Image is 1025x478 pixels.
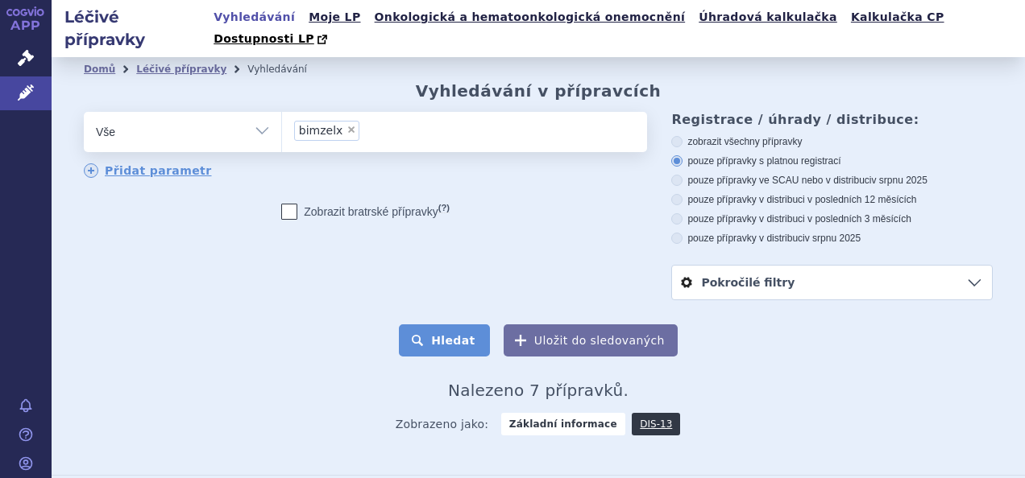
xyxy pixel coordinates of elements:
a: Pokročilé filtry [672,266,992,299]
span: v srpnu 2025 [805,233,861,244]
label: pouze přípravky ve SCAU nebo v distribuci [671,174,993,187]
input: bimzelx [364,120,432,140]
span: Zobrazeno jako: [396,413,489,435]
label: pouze přípravky v distribuci [671,232,993,245]
a: Dostupnosti LP [209,28,335,51]
span: bimzelx [299,125,343,136]
span: Dostupnosti LP [214,32,314,45]
h2: Vyhledávání v přípravcích [416,81,662,101]
label: pouze přípravky v distribuci v posledních 12 měsících [671,193,993,206]
a: Moje LP [304,6,365,28]
label: pouze přípravky s platnou registrací [671,155,993,167]
a: Přidat parametr [84,163,212,178]
a: DIS-13 [632,413,680,435]
label: Zobrazit bratrské přípravky [281,204,450,220]
label: zobrazit všechny přípravky [671,135,993,148]
a: Vyhledávání [209,6,300,28]
h2: Léčivé přípravky [52,6,209,51]
label: pouze přípravky v distribuci v posledních 3 měsících [671,212,993,225]
li: Vyhledávání [247,57,328,81]
button: Uložit do sledovaných [504,324,678,356]
a: Léčivé přípravky [136,64,226,75]
a: Domů [84,64,115,75]
a: Onkologická a hematoonkologická onemocnění [370,6,691,28]
span: v srpnu 2025 [871,175,927,186]
abbr: (?) [438,203,450,213]
button: Hledat [399,324,490,356]
strong: Základní informace [501,413,625,435]
h3: Registrace / úhrady / distribuce: [671,112,993,127]
span: Nalezeno 7 přípravků. [448,381,629,400]
span: × [347,125,356,134]
a: Úhradová kalkulačka [694,6,842,28]
a: Kalkulačka CP [846,6,949,28]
